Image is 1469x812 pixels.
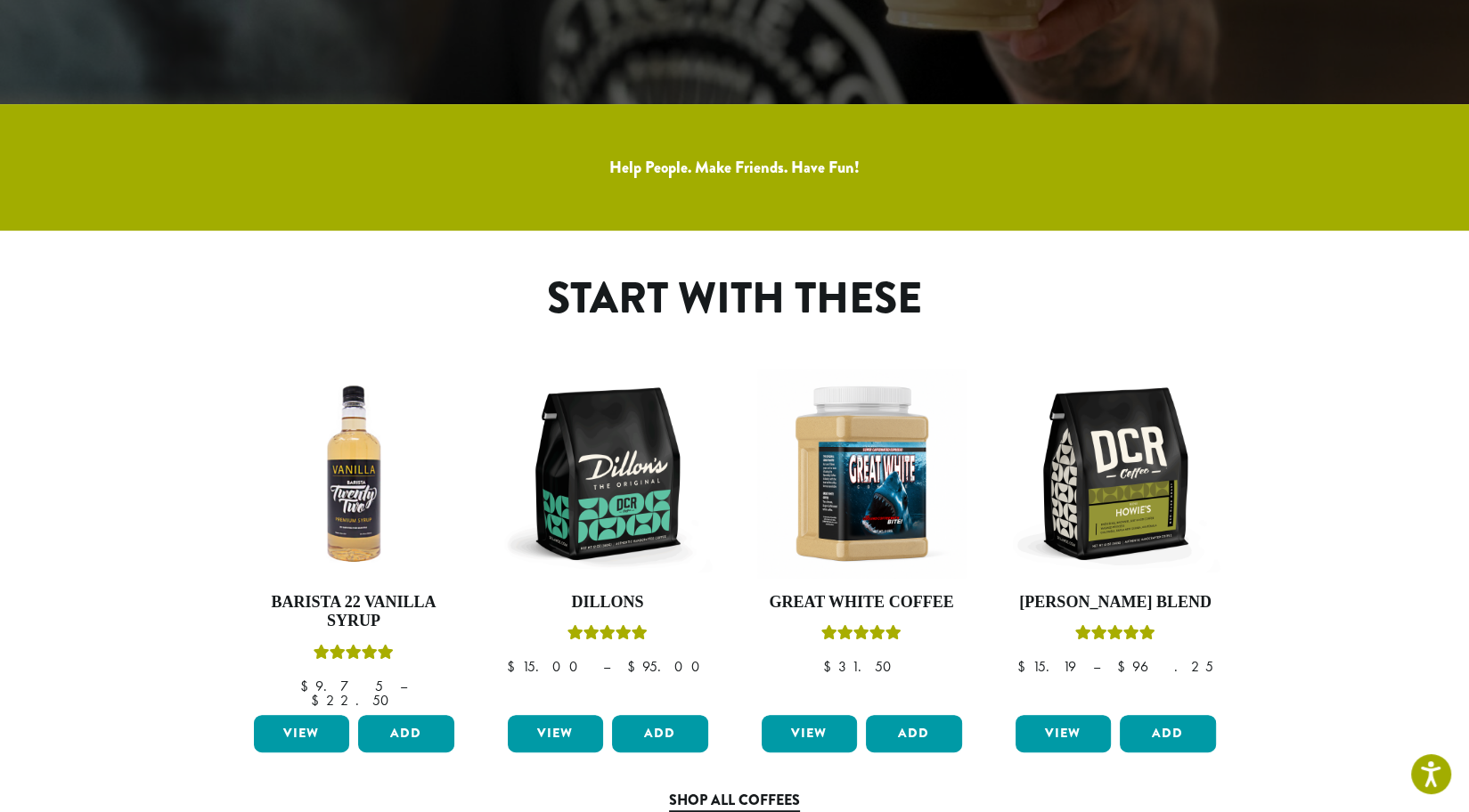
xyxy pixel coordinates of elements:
[300,677,383,695] bdi: 9.75
[757,369,967,579] img: Great_White_Ground_Espresso_2.png
[503,369,713,579] img: DCR-12oz-Dillons-Stock-scaled.png
[508,715,604,752] a: View
[757,593,967,613] h4: Great White Coffee
[1120,715,1216,752] button: Add
[354,273,1115,325] h1: Start With These
[249,369,459,579] img: VANILLA-300x300.png
[1011,593,1220,613] h4: [PERSON_NAME] Blend
[507,657,522,676] span: $
[823,657,838,676] span: $
[254,715,350,752] a: View
[821,622,902,649] div: Rated 5.00 out of 5
[1016,715,1112,752] a: View
[627,657,642,676] span: $
[400,677,407,695] span: –
[1011,369,1220,708] a: [PERSON_NAME] BlendRated 4.67 out of 5
[311,691,397,710] bdi: 22.50
[823,657,900,676] bdi: 31.50
[603,657,610,676] span: –
[249,593,459,631] h4: Barista 22 Vanilla Syrup
[1011,369,1220,579] img: DCR-12oz-Howies-Stock-scaled.png
[503,593,713,613] h4: Dillons
[757,369,967,708] a: Great White CoffeeRated 5.00 out of 5 $31.50
[503,369,713,708] a: DillonsRated 5.00 out of 5
[609,156,860,179] a: Help People. Make Friends. Have Fun!
[866,715,962,752] button: Add
[311,691,326,710] span: $
[507,657,586,676] bdi: 15.00
[1093,657,1100,676] span: –
[358,715,454,752] button: Add
[1117,657,1213,676] bdi: 96.25
[249,369,459,708] a: Barista 22 Vanilla SyrupRated 5.00 out of 5
[1017,657,1076,676] bdi: 15.19
[1117,657,1132,676] span: $
[627,657,708,676] bdi: 95.00
[762,715,858,752] a: View
[1017,657,1032,676] span: $
[314,642,394,669] div: Rated 5.00 out of 5
[612,715,708,752] button: Add
[567,622,648,649] div: Rated 5.00 out of 5
[1075,622,1155,649] div: Rated 4.67 out of 5
[300,677,315,695] span: $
